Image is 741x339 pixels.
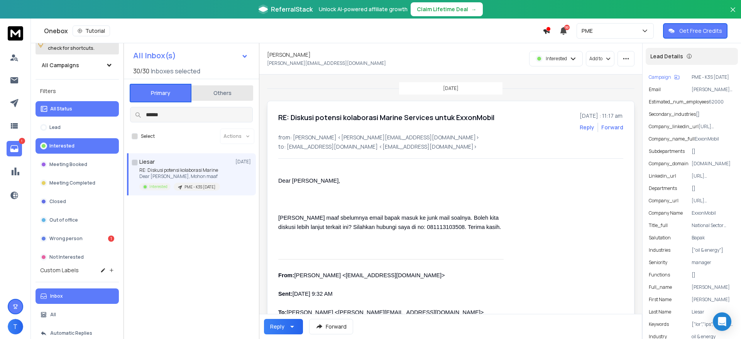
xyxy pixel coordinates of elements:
[267,51,311,59] h1: [PERSON_NAME]
[649,284,672,290] p: full_name
[139,167,220,173] p: RE: Diskusi potensi kolaborasi Marine
[580,124,594,131] button: Reply
[264,319,303,334] button: Reply
[36,307,119,322] button: All
[149,184,167,190] p: Interested
[278,112,494,123] h1: RE: Diskusi potensi kolaborasi Marine Services untuk ExxonMobil
[649,74,680,80] button: Campaign
[127,48,254,63] button: All Inbox(s)
[139,173,220,180] p: Dear [PERSON_NAME], Mohon maaf
[649,161,689,167] p: company_domain
[36,194,119,209] button: Closed
[267,60,386,66] p: [PERSON_NAME][EMAIL_ADDRESS][DOMAIN_NAME]
[728,5,738,23] button: Close banner
[649,272,670,278] p: functions
[695,136,735,142] p: ExxonMobil
[692,247,735,253] p: ["oil & energy"]
[36,58,119,73] button: All Campaigns
[36,288,119,304] button: Inbox
[42,61,79,69] h1: All Campaigns
[278,272,484,334] span: [PERSON_NAME] <[EMAIL_ADDRESS][DOMAIN_NAME]> [DATE] 9:32 AM [PERSON_NAME] <[PERSON_NAME][EMAIL_AD...
[49,124,61,131] p: Lead
[649,148,685,154] p: subdepartments
[692,222,735,229] p: National Sector Manager - GM
[19,138,25,144] p: 1
[49,217,78,223] p: Out of office
[649,222,668,229] p: title_full
[580,112,623,120] p: [DATE] : 11:17 am
[649,86,661,93] p: Email
[319,5,408,13] p: Unlock AI-powered affiliate growth
[235,159,253,165] p: [DATE]
[696,111,735,117] p: []
[589,56,602,62] p: Add to
[663,23,727,39] button: Get Free Credits
[278,143,623,151] p: to: [EMAIL_ADDRESS][DOMAIN_NAME] <[EMAIL_ADDRESS][DOMAIN_NAME]>
[36,157,119,172] button: Meeting Booked
[649,210,683,216] p: Company Name
[36,120,119,135] button: Lead
[151,66,200,76] h3: Inboxes selected
[649,259,667,266] p: seniority
[270,323,284,331] div: Reply
[191,85,253,102] button: Others
[692,259,735,266] p: manager
[271,5,313,14] span: ReferralStack
[139,158,155,166] h1: Liesar
[278,272,294,278] span: From:
[36,175,119,191] button: Meeting Completed
[133,66,149,76] span: 30 / 30
[133,52,176,59] h1: All Inbox(s)
[443,85,458,92] p: [DATE]
[649,124,699,130] p: company_linkedin_url
[184,184,215,190] p: PME - K3S [DATE]
[36,231,119,246] button: Wrong person1
[649,136,695,142] p: company_name_full
[649,297,672,303] p: First Name
[564,25,570,30] span: 50
[709,99,735,105] p: 62000
[699,124,735,130] p: [URL][DOMAIN_NAME]
[692,185,735,192] p: []
[649,235,671,241] p: salutation
[692,161,735,167] p: [DOMAIN_NAME]
[650,53,683,60] p: Lead Details
[692,148,735,154] p: []
[649,111,696,117] p: secondary_industries
[49,143,74,149] p: Interested
[50,312,56,318] p: All
[49,161,87,168] p: Meeting Booked
[49,254,84,260] p: Not Interested
[278,309,287,315] b: To:
[649,99,709,105] p: estimated_num_employees
[49,236,83,242] p: Wrong person
[692,198,735,204] p: [URL][DOMAIN_NAME]
[36,212,119,228] button: Out of office
[649,321,669,327] p: keywords
[649,198,678,204] p: company_url
[141,133,155,139] label: Select
[50,330,92,336] p: Automatic Replies
[40,266,79,274] h3: Custom Labels
[8,319,23,334] button: T
[36,138,119,154] button: Interested
[50,293,63,299] p: Inbox
[713,312,731,331] div: Open Intercom Messenger
[411,2,483,16] button: Claim Lifetime Deal→
[7,141,22,156] a: 1
[601,124,623,131] div: Forward
[278,291,293,297] b: Sent:
[679,27,722,35] p: Get Free Credits
[49,198,66,205] p: Closed
[309,319,353,334] button: Forward
[692,297,735,303] p: [PERSON_NAME]
[546,56,567,62] p: Interested
[49,180,95,186] p: Meeting Completed
[108,236,114,242] div: 1
[649,247,670,253] p: industries
[649,309,671,315] p: Last Name
[582,27,596,35] p: PME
